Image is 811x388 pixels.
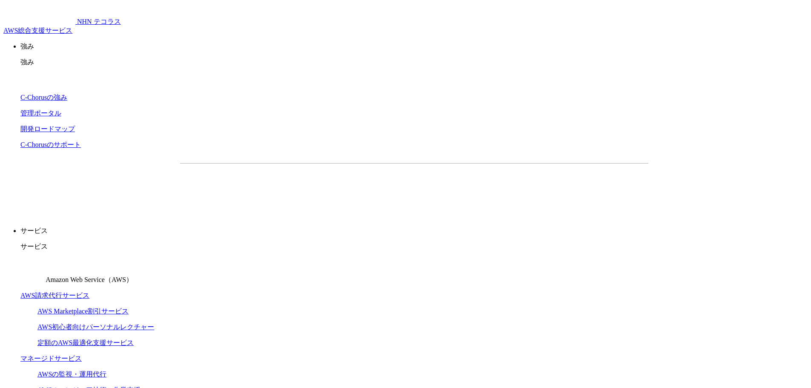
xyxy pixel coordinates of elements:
[20,141,81,148] a: C-Chorusのサポート
[46,276,133,283] span: Amazon Web Service（AWS）
[20,58,808,67] p: 強み
[37,339,134,346] a: 定額のAWS最適化支援サービス
[3,3,75,24] img: AWS総合支援サービス C-Chorus
[20,242,808,251] p: サービス
[20,109,61,117] a: 管理ポータル
[37,308,129,315] a: AWS Marketplace割引サービス
[3,18,121,34] a: AWS総合支援サービス C-Chorus NHN テコラスAWS総合支援サービス
[20,258,44,282] img: Amazon Web Service（AWS）
[273,177,410,198] a: 資料を請求する
[418,177,556,198] a: まずは相談する
[20,94,67,101] a: C-Chorusの強み
[37,323,154,331] a: AWS初心者向けパーソナルレクチャー
[20,292,89,299] a: AWS請求代行サービス
[20,42,808,51] p: 強み
[20,227,808,236] p: サービス
[20,355,82,362] a: マネージドサービス
[37,371,106,378] a: AWSの監視・運用代行
[20,125,75,132] a: 開発ロードマップ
